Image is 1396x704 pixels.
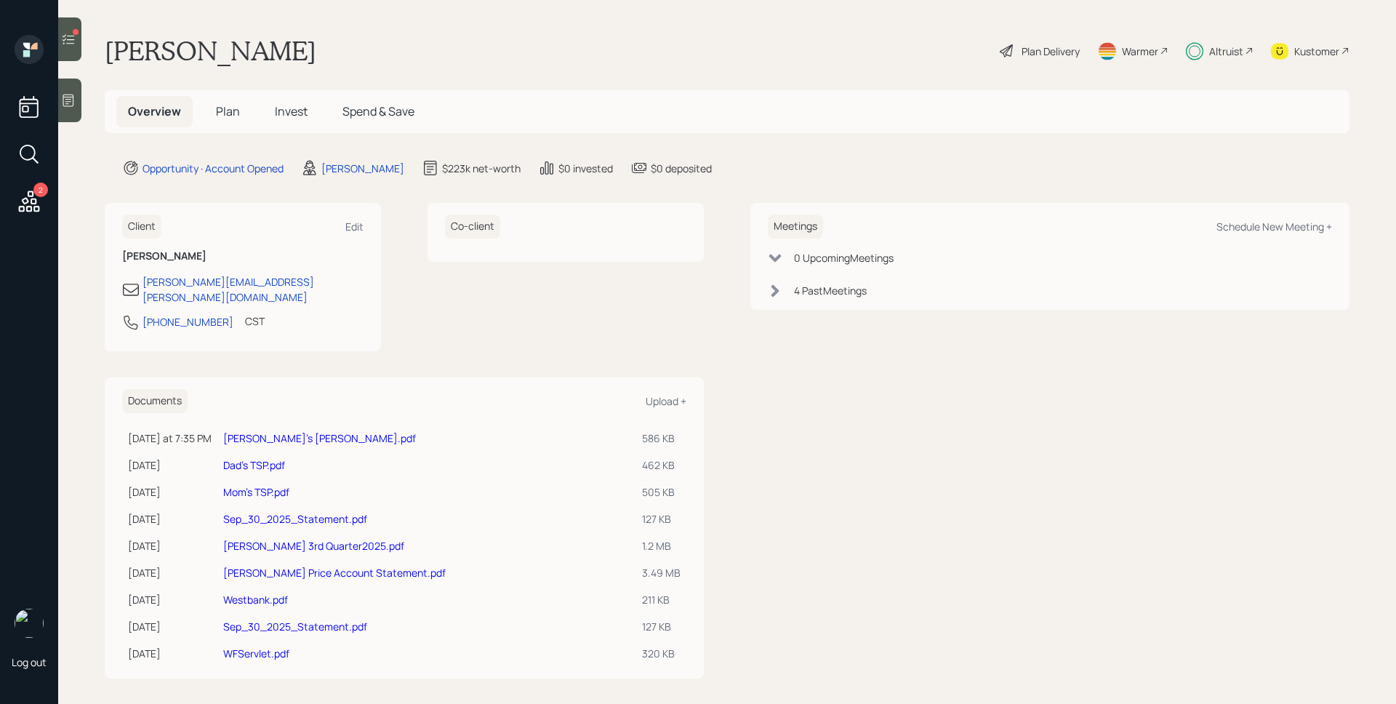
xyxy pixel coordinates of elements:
div: [DATE] [128,538,212,553]
div: [PERSON_NAME][EMAIL_ADDRESS][PERSON_NAME][DOMAIN_NAME] [143,274,364,305]
span: Spend & Save [342,103,414,119]
div: 462 KB [642,457,681,473]
div: 505 KB [642,484,681,500]
div: 127 KB [642,619,681,634]
h6: Documents [122,389,188,413]
div: [DATE] [128,484,212,500]
div: $223k net-worth [442,161,521,176]
div: 4 Past Meeting s [794,283,867,298]
div: 127 KB [642,511,681,527]
div: [PERSON_NAME] [321,161,404,176]
div: $0 deposited [651,161,712,176]
div: Opportunity · Account Opened [143,161,284,176]
div: 2 [33,183,48,197]
div: $0 invested [558,161,613,176]
div: 0 Upcoming Meeting s [794,250,894,265]
h1: [PERSON_NAME] [105,35,316,67]
div: 3.49 MB [642,565,681,580]
div: Schedule New Meeting + [1216,220,1332,233]
a: Westbank.pdf [223,593,288,607]
h6: Meetings [768,215,823,239]
h6: [PERSON_NAME] [122,250,364,263]
div: [DATE] [128,592,212,607]
div: [DATE] [128,511,212,527]
a: Sep_30_2025_Statement.pdf [223,620,367,633]
div: [PHONE_NUMBER] [143,314,233,329]
div: Upload + [646,394,686,408]
div: [DATE] [128,457,212,473]
div: Plan Delivery [1022,44,1080,59]
div: 1.2 MB [642,538,681,553]
div: Edit [345,220,364,233]
div: [DATE] [128,619,212,634]
div: Warmer [1122,44,1158,59]
a: [PERSON_NAME] Price Account Statement.pdf [223,566,446,580]
span: Invest [275,103,308,119]
div: [DATE] [128,565,212,580]
a: Sep_30_2025_Statement.pdf [223,512,367,526]
h6: Client [122,215,161,239]
div: 320 KB [642,646,681,661]
img: james-distasi-headshot.png [15,609,44,638]
div: Kustomer [1294,44,1339,59]
a: Mom's TSP.pdf [223,485,289,499]
div: Log out [12,655,47,669]
div: Altruist [1209,44,1243,59]
div: CST [245,313,265,329]
div: [DATE] [128,646,212,661]
a: [PERSON_NAME] 3rd Quarter2025.pdf [223,539,404,553]
a: [PERSON_NAME]'s [PERSON_NAME].pdf [223,431,416,445]
h6: Co-client [445,215,500,239]
div: 211 KB [642,592,681,607]
div: 586 KB [642,431,681,446]
a: WFServlet.pdf [223,647,289,660]
span: Overview [128,103,181,119]
div: [DATE] at 7:35 PM [128,431,212,446]
a: Dad's TSP.pdf [223,458,285,472]
span: Plan [216,103,240,119]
